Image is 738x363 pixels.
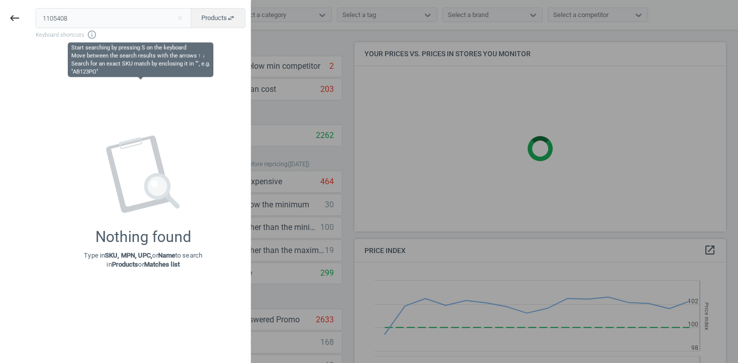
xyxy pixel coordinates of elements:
p: Type in or to search in or [84,251,202,269]
button: Productsswap_horiz [191,8,245,28]
strong: Matches list [144,261,180,268]
strong: SKU, MPN, UPC, [105,252,152,259]
strong: Name [158,252,175,259]
i: info_outline [87,30,97,40]
div: Start searching by pressing S on the keyboard Move between the search results with the arrows ↑ ↓... [71,44,210,76]
input: Enter the SKU or product name [36,8,192,28]
i: keyboard_backspace [9,12,21,24]
button: keyboard_backspace [3,7,26,30]
strong: Products [112,261,139,268]
button: Close [172,14,187,23]
div: Nothing found [95,228,191,246]
span: Products [201,14,235,23]
i: swap_horiz [227,14,235,22]
span: Keyboard shortcuts [36,30,245,40]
